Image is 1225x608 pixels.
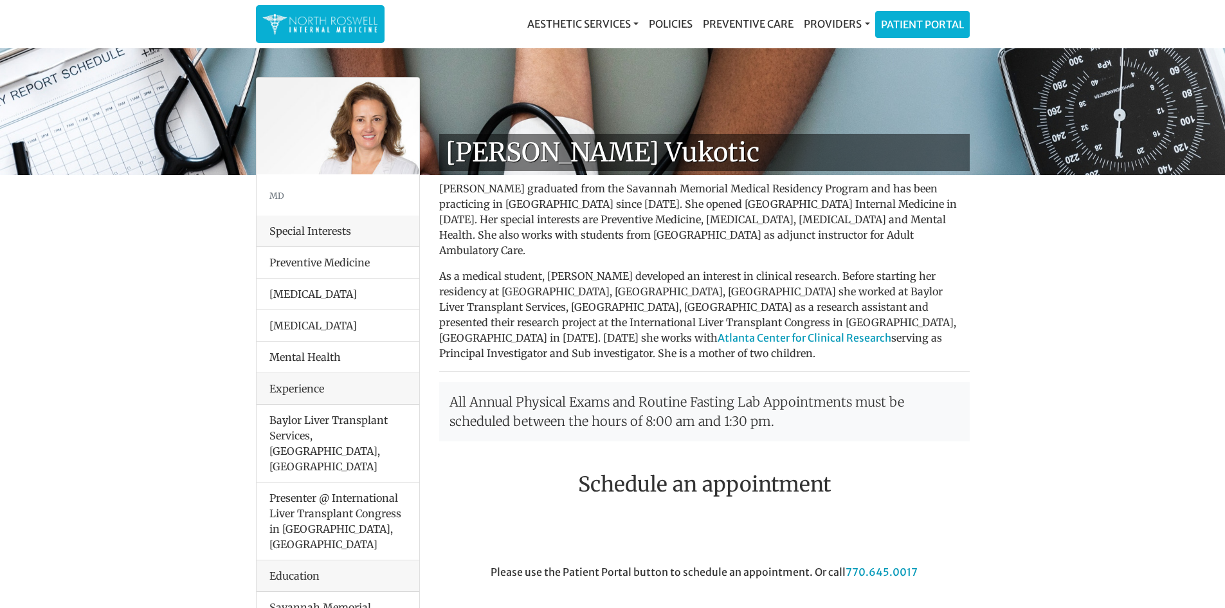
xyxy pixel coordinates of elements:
[257,78,419,174] img: Dr. Goga Vukotis
[257,560,419,592] div: Education
[522,11,644,37] a: Aesthetic Services
[718,331,891,344] a: Atlanta Center for Clinical Research
[439,181,970,258] p: [PERSON_NAME] graduated from the Savannah Memorial Medical Residency Program and has been practic...
[439,268,970,361] p: As a medical student, [PERSON_NAME] developed an interest in clinical research. Before starting h...
[257,216,419,247] div: Special Interests
[698,11,799,37] a: Preventive Care
[799,11,875,37] a: Providers
[269,190,284,201] small: MD
[439,134,970,171] h1: [PERSON_NAME] Vukotic
[257,278,419,310] li: [MEDICAL_DATA]
[257,482,419,560] li: Presenter @ International Liver Transplant Congress in [GEOGRAPHIC_DATA], [GEOGRAPHIC_DATA]
[257,247,419,279] li: Preventive Medicine
[257,405,419,483] li: Baylor Liver Transplant Services, [GEOGRAPHIC_DATA], [GEOGRAPHIC_DATA]
[439,382,970,441] p: All Annual Physical Exams and Routine Fasting Lab Appointments must be scheduled between the hour...
[876,12,969,37] a: Patient Portal
[257,341,419,373] li: Mental Health
[257,373,419,405] div: Experience
[257,309,419,342] li: [MEDICAL_DATA]
[439,472,970,497] h2: Schedule an appointment
[262,12,378,37] img: North Roswell Internal Medicine
[846,566,918,578] a: 770.645.0017
[644,11,698,37] a: Policies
